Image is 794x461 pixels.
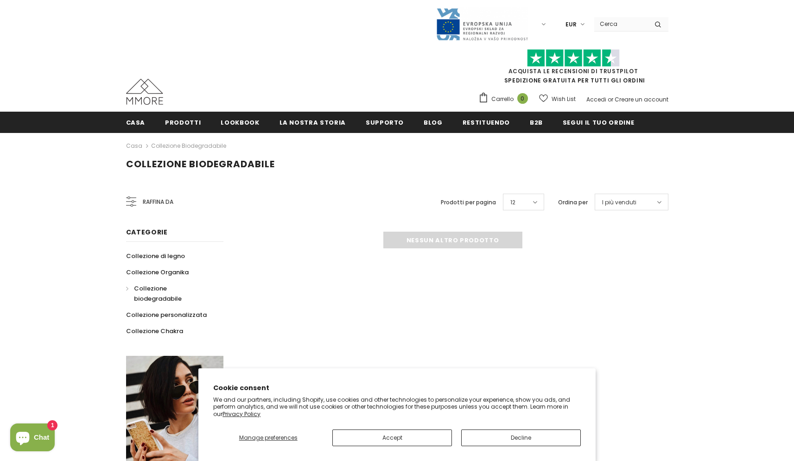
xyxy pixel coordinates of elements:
[332,429,452,446] button: Accept
[126,248,185,264] a: Collezione di legno
[126,112,146,133] a: Casa
[213,429,323,446] button: Manage preferences
[7,423,57,454] inbox-online-store-chat: Shopify online store chat
[126,264,189,280] a: Collezione Organika
[126,280,213,307] a: Collezione biodegradabile
[539,91,576,107] a: Wish List
[461,429,581,446] button: Decline
[165,118,201,127] span: Prodotti
[143,197,173,207] span: Raffina da
[441,198,496,207] label: Prodotti per pagina
[126,252,185,260] span: Collezione di legno
[165,112,201,133] a: Prodotti
[510,198,515,207] span: 12
[126,307,207,323] a: Collezione personalizzata
[491,95,514,104] span: Carrello
[126,140,142,152] a: Casa
[594,17,648,31] input: Search Site
[552,95,576,104] span: Wish List
[517,93,528,104] span: 0
[222,410,260,418] a: Privacy Policy
[221,118,259,127] span: Lookbook
[126,158,275,171] span: Collezione biodegradabile
[586,95,606,103] a: Accedi
[126,310,207,319] span: Collezione personalizzata
[239,434,298,442] span: Manage preferences
[558,198,588,207] label: Ordina per
[366,112,404,133] a: supporto
[527,49,620,67] img: Fidati di Pilot Stars
[134,284,182,303] span: Collezione biodegradabile
[424,118,443,127] span: Blog
[478,53,668,84] span: SPEDIZIONE GRATUITA PER TUTTI GLI ORDINI
[126,227,168,237] span: Categorie
[530,112,543,133] a: B2B
[463,112,510,133] a: Restituendo
[563,118,634,127] span: Segui il tuo ordine
[436,20,528,28] a: Javni Razpis
[424,112,443,133] a: Blog
[508,67,638,75] a: Acquista le recensioni di TrustPilot
[126,327,183,335] span: Collezione Chakra
[602,198,636,207] span: I più venduti
[615,95,668,103] a: Creare un account
[565,20,577,29] span: EUR
[126,79,163,105] img: Casi MMORE
[213,396,581,418] p: We and our partners, including Shopify, use cookies and other technologies to personalize your ex...
[126,118,146,127] span: Casa
[530,118,543,127] span: B2B
[366,118,404,127] span: supporto
[126,268,189,277] span: Collezione Organika
[436,7,528,41] img: Javni Razpis
[151,142,226,150] a: Collezione biodegradabile
[126,323,183,339] a: Collezione Chakra
[213,383,581,393] h2: Cookie consent
[221,112,259,133] a: Lookbook
[279,112,346,133] a: La nostra storia
[608,95,613,103] span: or
[463,118,510,127] span: Restituendo
[478,92,533,106] a: Carrello 0
[279,118,346,127] span: La nostra storia
[563,112,634,133] a: Segui il tuo ordine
